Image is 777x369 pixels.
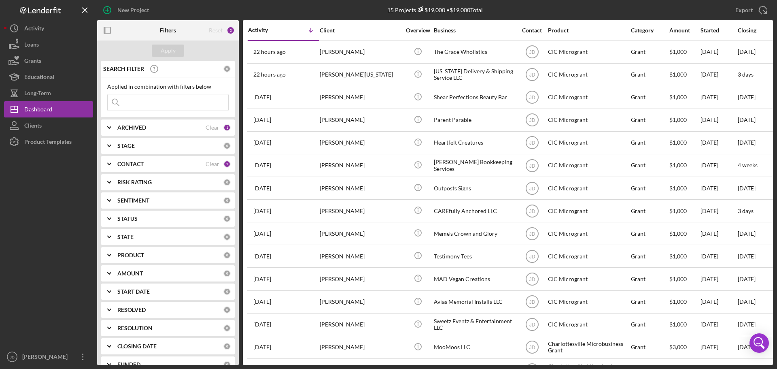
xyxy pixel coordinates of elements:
[206,161,219,167] div: Clear
[669,298,687,305] span: $1,000
[24,101,52,119] div: Dashboard
[387,6,483,13] div: 15 Projects • $19,000 Total
[4,53,93,69] button: Grants
[253,299,271,305] time: 2025-08-21 02:18
[738,94,756,100] time: [DATE]
[223,160,231,168] div: 1
[727,2,773,18] button: Export
[738,207,754,214] time: 3 days
[320,87,401,108] div: [PERSON_NAME]
[223,233,231,241] div: 0
[631,87,669,108] div: Grant
[103,66,144,72] b: SEARCH FILTER
[117,215,138,222] b: STATUS
[631,132,669,154] div: Grant
[548,291,629,313] div: CIC Microgrant
[434,223,515,244] div: Meme's Crown and Glory
[631,314,669,335] div: Grant
[548,337,629,358] div: Charlottesville Microbusiness Grant
[548,27,629,34] div: Product
[4,20,93,36] button: Activity
[4,101,93,117] button: Dashboard
[669,132,700,154] div: $1,000
[669,253,687,260] span: $1,000
[434,64,515,85] div: [US_STATE] Delivery & Shipping Service LLC
[24,36,39,55] div: Loans
[738,71,754,78] time: 3 days
[4,69,93,85] a: Educational
[631,291,669,313] div: Grant
[548,200,629,222] div: CIC Microgrant
[669,321,687,328] span: $1,000
[529,277,535,282] text: JD
[548,41,629,63] div: CIC Microgrant
[223,306,231,314] div: 0
[529,299,535,305] text: JD
[223,270,231,277] div: 0
[253,321,271,328] time: 2025-08-20 02:46
[403,27,433,34] div: Overview
[253,117,271,123] time: 2025-10-02 01:21
[701,132,737,154] div: [DATE]
[320,155,401,176] div: [PERSON_NAME]
[669,230,687,237] span: $1,000
[669,275,687,282] span: $1,000
[434,314,515,335] div: Sweetz Eventz & Entertainment LLC
[223,215,231,222] div: 0
[117,325,153,331] b: RESOLUTION
[223,252,231,259] div: 0
[223,343,231,350] div: 0
[701,109,737,131] div: [DATE]
[10,355,15,359] text: JD
[320,245,401,267] div: [PERSON_NAME]
[735,2,753,18] div: Export
[434,87,515,108] div: Shear Perfections Beauty Bar
[529,345,535,350] text: JD
[24,85,51,103] div: Long-Term
[223,142,231,149] div: 0
[253,276,271,282] time: 2025-08-21 21:16
[24,69,54,87] div: Educational
[631,177,669,199] div: Grant
[529,322,535,328] text: JD
[434,291,515,313] div: Avias Memorial Installs LLC
[738,116,756,123] time: [DATE]
[320,337,401,358] div: [PERSON_NAME]
[749,333,769,353] div: Open Intercom Messenger
[669,116,687,123] span: $1,000
[529,254,535,259] text: JD
[253,208,271,214] time: 2025-09-25 19:21
[117,252,144,258] b: PRODUCT
[253,139,271,146] time: 2025-09-29 23:13
[669,200,700,222] div: $1,000
[117,2,149,18] div: New Project
[117,307,146,313] b: RESOLVED
[434,245,515,267] div: Testimony Tees
[117,197,149,204] b: SENTIMENT
[738,343,756,350] time: [DATE]
[4,117,93,134] button: Clients
[223,124,231,131] div: 1
[223,65,231,73] div: 0
[738,321,756,328] time: [DATE]
[738,162,758,169] time: 4 weeks
[253,230,271,237] time: 2025-09-25 18:39
[631,64,669,85] div: Grant
[320,27,401,34] div: Client
[320,177,401,199] div: [PERSON_NAME]
[548,268,629,290] div: CIC Microgrant
[517,27,547,34] div: Contact
[223,361,231,368] div: 0
[253,344,271,350] time: 2025-06-17 01:30
[669,94,687,100] span: $1,000
[701,268,737,290] div: [DATE]
[548,223,629,244] div: CIC Microgrant
[669,337,700,358] div: $3,000
[434,41,515,63] div: The Grace Wholistics
[253,49,286,55] time: 2025-10-08 18:05
[548,245,629,267] div: CIC Microgrant
[434,177,515,199] div: Outposts Signs
[631,268,669,290] div: Grant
